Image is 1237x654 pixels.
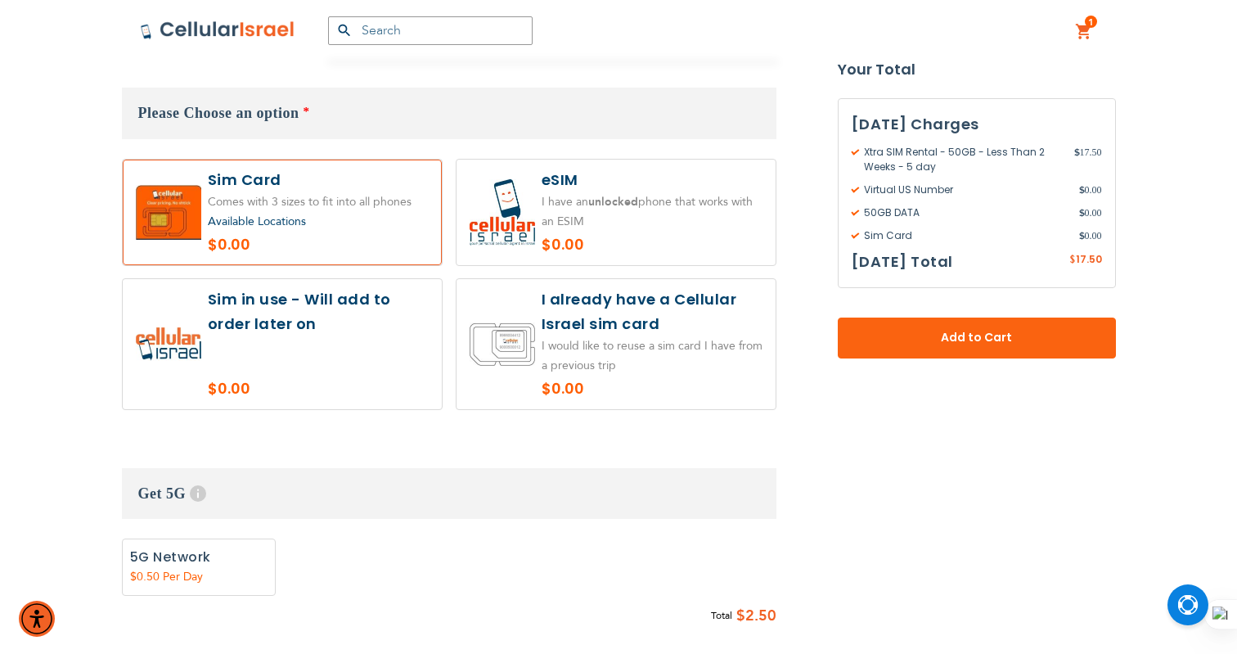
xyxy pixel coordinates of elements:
[852,183,1079,197] span: Virtual US Number
[1079,183,1085,197] span: $
[1074,145,1080,160] span: $
[1079,205,1085,220] span: $
[1079,183,1102,197] span: 0.00
[1075,22,1093,42] a: 1
[852,250,953,274] h3: [DATE] Total
[1079,205,1102,220] span: 0.00
[1088,16,1094,29] span: 1
[736,604,745,629] span: $
[1069,253,1076,268] span: $
[1076,252,1102,266] span: 17.50
[838,318,1116,359] button: Add to Cart
[1074,145,1102,174] span: 17.50
[122,468,776,519] h3: Get 5G
[745,604,776,629] span: 2.50
[328,16,533,45] input: Search
[140,20,295,40] img: Cellular Israel Logo
[138,105,299,121] span: Please Choose an option
[208,214,306,229] a: Available Locations
[711,607,732,625] span: Total
[1079,228,1085,243] span: $
[892,330,1062,347] span: Add to Cart
[852,145,1074,174] span: Xtra SIM Rental - 50GB - Less Than 2 Weeks - 5 day
[838,57,1116,82] strong: Your Total
[190,485,206,502] span: Help
[852,228,1079,243] span: Sim Card
[19,601,55,637] div: Accessibility Menu
[852,205,1079,220] span: 50GB DATA
[852,112,1102,137] h3: [DATE] Charges
[1079,228,1102,243] span: 0.00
